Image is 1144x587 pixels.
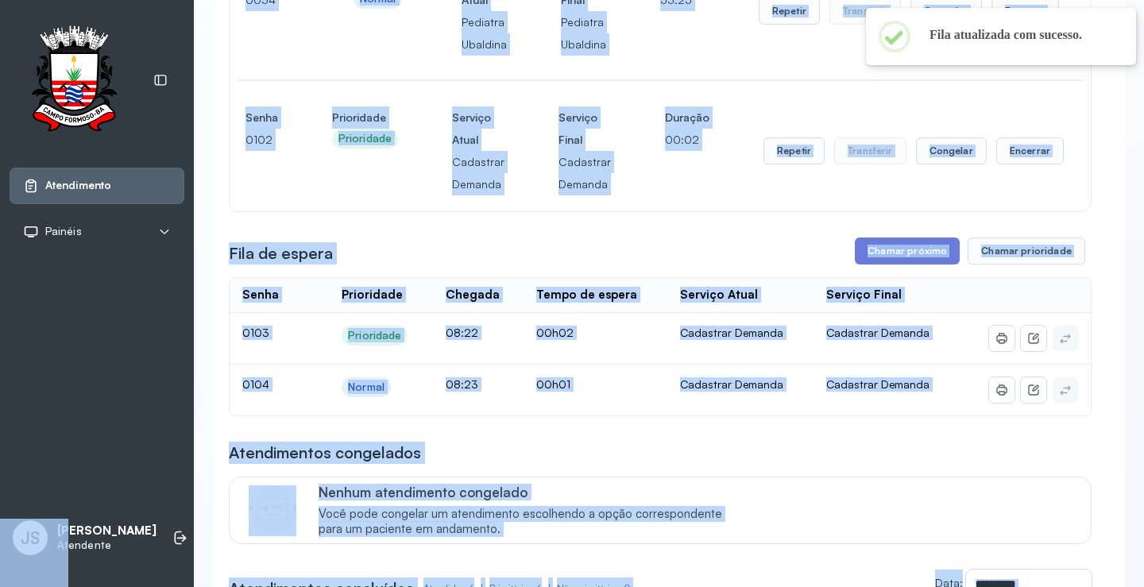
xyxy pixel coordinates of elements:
p: Atendente [57,539,157,552]
div: Senha [242,288,279,303]
div: Serviço Atual [680,288,758,303]
h4: Serviço Atual [452,106,504,151]
h4: Senha [245,106,278,129]
div: Chegada [446,288,500,303]
p: Pediatra Ubaldina [561,11,606,56]
p: Nenhum atendimento congelado [319,484,739,500]
span: 08:23 [446,377,478,391]
span: 0104 [242,377,269,391]
span: Atendimento [45,179,111,192]
p: 00:02 [665,129,709,151]
button: Chamar próximo [855,238,960,265]
span: Cadastrar Demanda [826,377,929,391]
span: 0103 [242,326,269,339]
p: [PERSON_NAME] [57,523,157,539]
button: Congelar [916,137,987,164]
button: Chamar prioridade [968,238,1085,265]
h3: Atendimentos congelados [229,442,421,464]
span: Você pode congelar um atendimento escolhendo a opção correspondente para um paciente em andamento. [319,507,739,537]
div: Prioridade [338,132,392,145]
p: 0102 [245,129,278,151]
button: Repetir [763,137,825,164]
div: Tempo de espera [536,288,637,303]
span: 08:22 [446,326,478,339]
button: Transferir [834,137,906,164]
img: Imagem de CalloutCard [249,485,296,533]
span: 00h01 [536,377,570,391]
span: 00h02 [536,326,574,339]
h3: Fila de espera [229,242,333,265]
h2: Fila atualizada com sucesso. [929,27,1111,43]
a: Atendimento [23,178,171,194]
img: Logotipo do estabelecimento [17,25,131,136]
span: Painéis [45,225,82,238]
div: Cadastrar Demanda [680,377,801,392]
span: Cadastrar Demanda [826,326,929,339]
p: Cadastrar Demanda [452,151,504,195]
h4: Duração [665,106,709,129]
div: Prioridade [348,329,401,342]
button: Encerrar [996,137,1064,164]
h4: Serviço Final [558,106,611,151]
div: Prioridade [342,288,403,303]
p: Cadastrar Demanda [558,151,611,195]
div: Normal [348,380,385,394]
h4: Prioridade [332,106,398,129]
p: Pediatra Ubaldina [462,11,507,56]
div: Serviço Final [826,288,902,303]
div: Cadastrar Demanda [680,326,801,340]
